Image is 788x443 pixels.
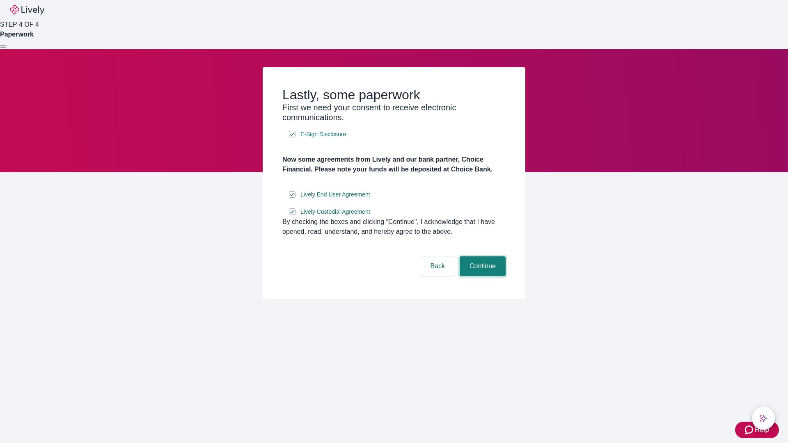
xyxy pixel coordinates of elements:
[300,130,346,139] span: E-Sign Disclosure
[420,256,455,276] button: Back
[300,190,370,199] span: Lively End User Agreement
[300,208,370,216] span: Lively Custodial Agreement
[299,207,372,217] a: e-sign disclosure document
[460,256,506,276] button: Continue
[745,425,755,435] svg: Zendesk support icon
[282,217,506,237] div: By checking the boxes and clicking “Continue", I acknowledge that I have opened, read, understand...
[755,425,769,435] span: Help
[282,103,506,122] h3: First we need your consent to receive electronic communications.
[752,407,775,430] button: chat
[299,129,348,139] a: e-sign disclosure document
[10,5,44,15] img: Lively
[759,414,767,422] svg: Lively AI Assistant
[282,87,506,103] h2: Lastly, some paperwork
[282,155,506,174] h4: Now some agreements from Lively and our bank partner, Choice Financial. Please note your funds wi...
[299,190,372,200] a: e-sign disclosure document
[735,422,779,438] button: Zendesk support iconHelp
